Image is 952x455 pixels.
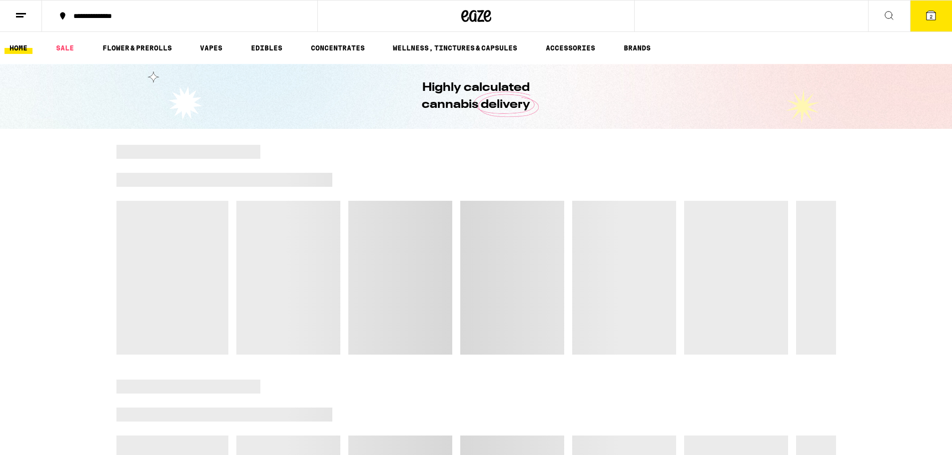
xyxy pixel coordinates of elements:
[51,42,79,54] a: SALE
[4,42,32,54] a: HOME
[97,42,177,54] a: FLOWER & PREROLLS
[195,42,227,54] a: VAPES
[388,42,522,54] a: WELLNESS, TINCTURES & CAPSULES
[619,42,656,54] button: BRANDS
[394,79,559,113] h1: Highly calculated cannabis delivery
[930,13,933,19] span: 2
[306,42,370,54] a: CONCENTRATES
[541,42,600,54] a: ACCESSORIES
[910,0,952,31] button: 2
[246,42,287,54] a: EDIBLES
